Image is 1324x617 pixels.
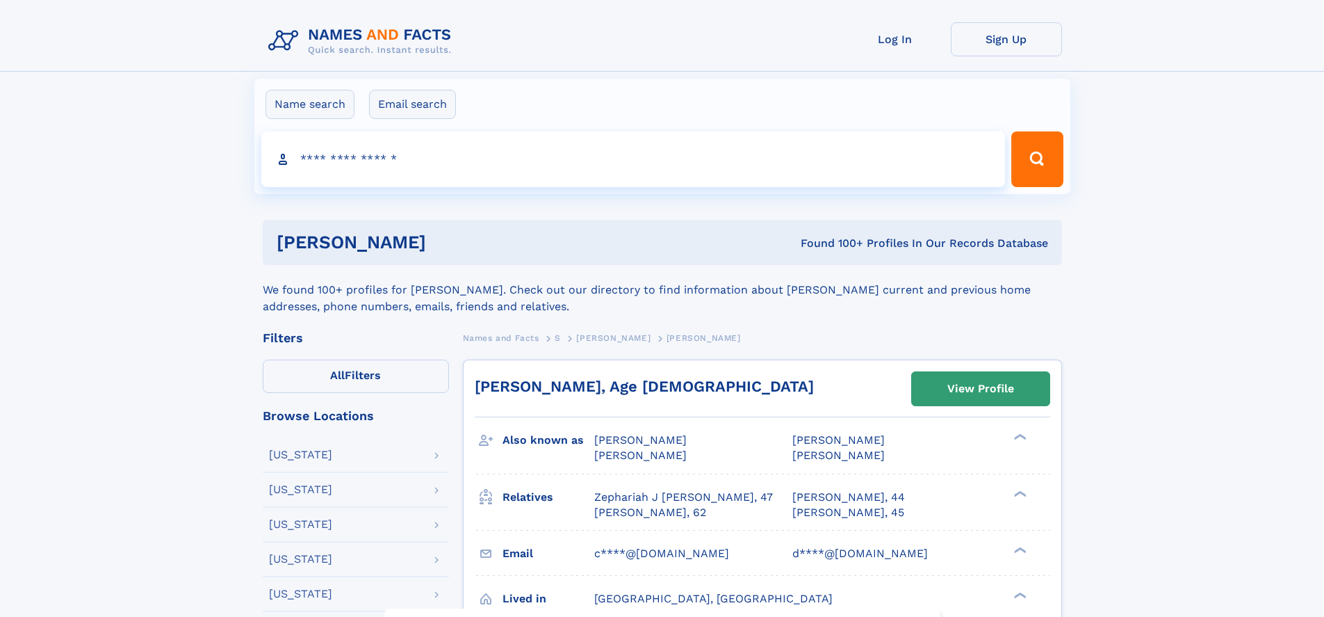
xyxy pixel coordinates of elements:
[555,329,561,346] a: S
[263,265,1062,315] div: We found 100+ profiles for [PERSON_NAME]. Check out our directory to find information about [PERS...
[1011,545,1027,554] div: ❯
[951,22,1062,56] a: Sign Up
[594,592,833,605] span: [GEOGRAPHIC_DATA], [GEOGRAPHIC_DATA]
[269,484,332,495] div: [US_STATE]
[947,373,1014,405] div: View Profile
[502,542,594,566] h3: Email
[263,22,463,60] img: Logo Names and Facts
[502,486,594,509] h3: Relatives
[576,329,651,346] a: [PERSON_NAME]
[277,234,614,251] h1: [PERSON_NAME]
[1011,591,1027,600] div: ❯
[594,505,706,520] a: [PERSON_NAME], 62
[265,90,354,119] label: Name search
[792,449,885,462] span: [PERSON_NAME]
[263,410,449,422] div: Browse Locations
[263,360,449,393] label: Filters
[502,587,594,611] h3: Lived in
[792,433,885,447] span: [PERSON_NAME]
[576,333,651,343] span: [PERSON_NAME]
[912,372,1049,406] a: View Profile
[369,90,456,119] label: Email search
[1011,433,1027,442] div: ❯
[613,236,1048,251] div: Found 100+ Profiles In Our Records Database
[555,333,561,343] span: S
[502,428,594,452] h3: Also known as
[594,490,773,505] a: Zephariah J [PERSON_NAME], 47
[261,131,1006,187] input: search input
[1011,131,1063,187] button: Search Button
[594,449,687,462] span: [PERSON_NAME]
[269,449,332,460] div: [US_STATE]
[263,332,449,344] div: Filters
[269,519,332,530] div: [US_STATE]
[475,378,814,395] a: [PERSON_NAME], Age [DEMOGRAPHIC_DATA]
[1011,489,1027,498] div: ❯
[269,588,332,600] div: [US_STATE]
[792,490,905,505] a: [PERSON_NAME], 44
[840,22,951,56] a: Log In
[330,369,345,382] span: All
[792,505,904,520] a: [PERSON_NAME], 45
[269,554,332,565] div: [US_STATE]
[594,433,687,447] span: [PERSON_NAME]
[463,329,539,346] a: Names and Facts
[667,333,741,343] span: [PERSON_NAME]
